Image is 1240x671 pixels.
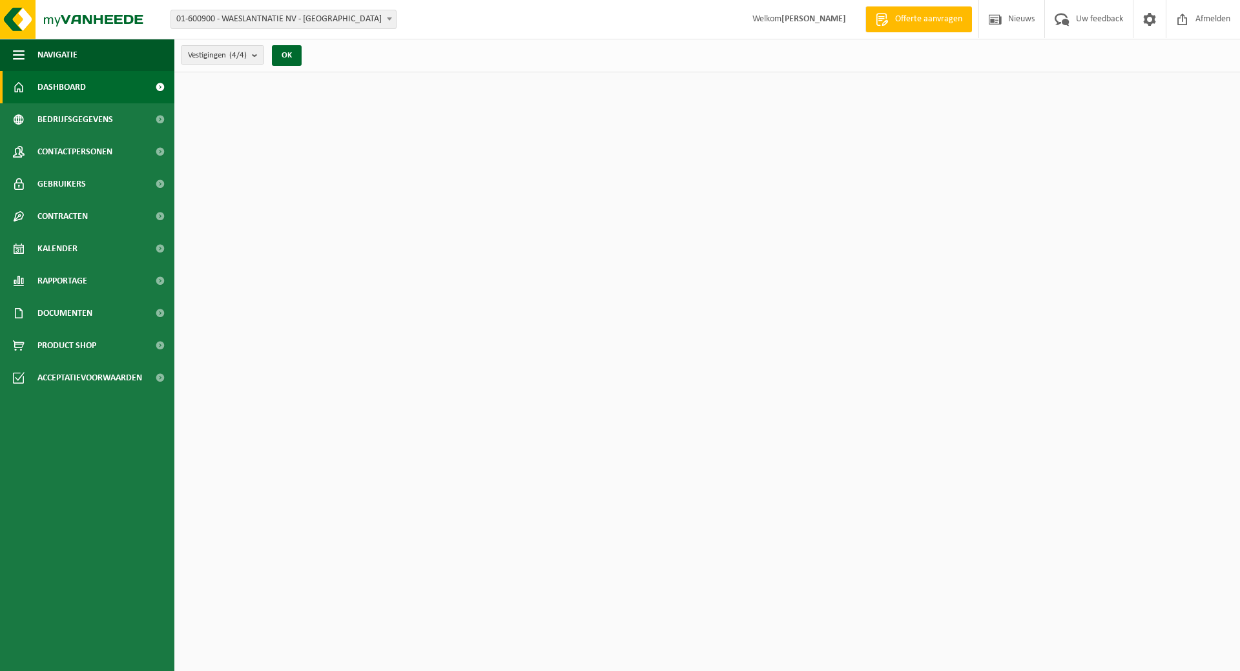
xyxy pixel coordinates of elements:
[37,200,88,232] span: Contracten
[781,14,846,24] strong: [PERSON_NAME]
[171,10,396,28] span: 01-600900 - WAESLANTNATIE NV - ANTWERPEN
[229,51,247,59] count: (4/4)
[37,265,87,297] span: Rapportage
[892,13,966,26] span: Offerte aanvragen
[37,297,92,329] span: Documenten
[37,103,113,136] span: Bedrijfsgegevens
[37,39,77,71] span: Navigatie
[37,71,86,103] span: Dashboard
[37,362,142,394] span: Acceptatievoorwaarden
[865,6,972,32] a: Offerte aanvragen
[272,45,302,66] button: OK
[37,329,96,362] span: Product Shop
[170,10,397,29] span: 01-600900 - WAESLANTNATIE NV - ANTWERPEN
[188,46,247,65] span: Vestigingen
[37,232,77,265] span: Kalender
[181,45,264,65] button: Vestigingen(4/4)
[37,168,86,200] span: Gebruikers
[37,136,112,168] span: Contactpersonen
